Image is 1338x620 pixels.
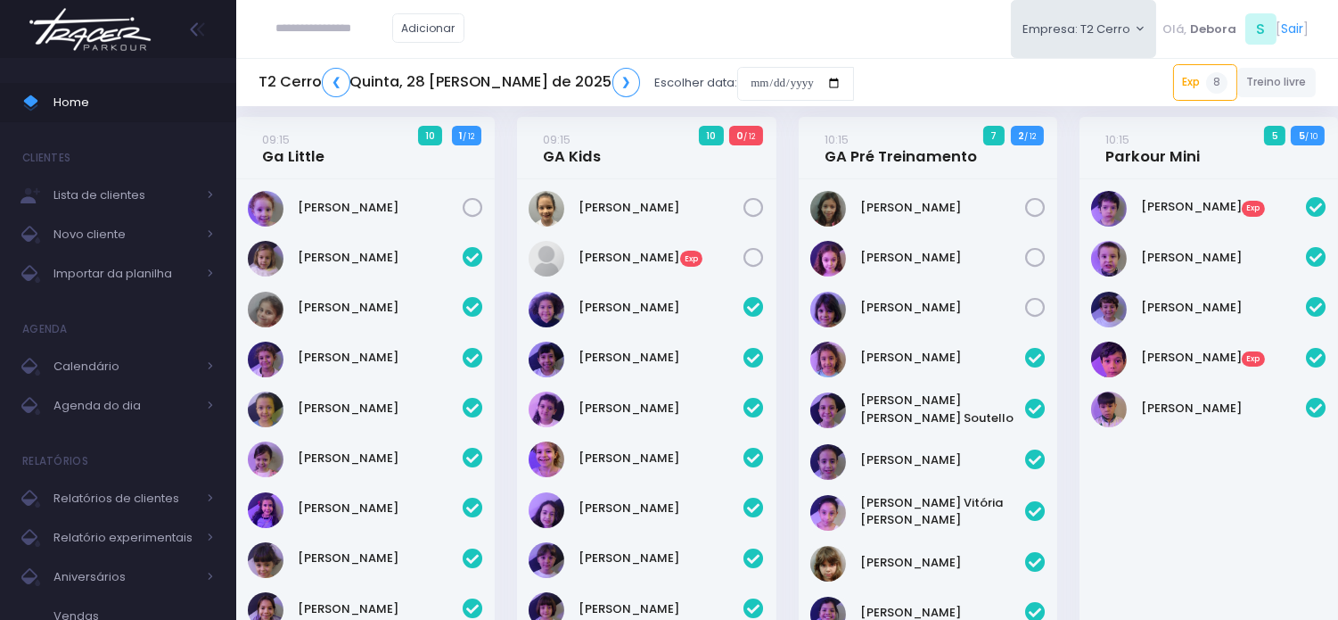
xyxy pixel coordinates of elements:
[1282,20,1304,38] a: Sair
[53,184,196,207] span: Lista de clientes
[529,241,564,277] img: chloé torres barreto barbosa
[22,140,70,176] h4: Clientes
[579,299,744,317] a: [PERSON_NAME]
[298,450,463,467] a: [PERSON_NAME]
[22,443,88,479] h4: Relatórios
[736,128,743,143] strong: 0
[1091,392,1127,427] img: Theo Cabral
[579,450,744,467] a: [PERSON_NAME]
[810,444,846,480] img: Luzia Rolfini Fernandes
[463,131,474,142] small: / 12
[860,199,1025,217] a: [PERSON_NAME]
[1242,351,1265,368] span: Exp
[1141,400,1306,417] a: [PERSON_NAME]
[810,191,846,227] img: Julia de Campos Munhoz
[298,349,463,367] a: [PERSON_NAME]
[529,292,564,327] img: Ana Beatriz Xavier Roque
[810,241,846,277] img: Luisa Tomchinsky Montezano
[298,299,463,317] a: [PERSON_NAME]
[53,526,196,550] span: Relatório experimentais
[259,68,640,97] h5: T2 Cerro Quinta, 28 [PERSON_NAME] de 2025
[860,299,1025,317] a: [PERSON_NAME]
[529,342,564,377] img: Beatriz Kikuchi
[1242,201,1265,217] span: Exp
[1173,64,1237,100] a: Exp8
[612,68,641,97] a: ❯
[1264,126,1285,145] span: 5
[1091,241,1127,277] img: Guilherme Soares Naressi
[1141,349,1306,367] a: [PERSON_NAME]Exp
[579,600,744,618] a: [PERSON_NAME]
[860,349,1025,367] a: [PERSON_NAME]
[1018,128,1024,143] strong: 2
[53,262,196,285] span: Importar da planilha
[53,487,196,510] span: Relatórios de clientes
[810,292,846,327] img: Malu Bernardes
[248,342,283,377] img: Isabel Amado
[529,191,564,227] img: Maya Viana
[248,292,283,327] img: Heloísa Amado
[743,131,755,142] small: / 12
[529,442,564,477] img: Gabriela Libardi Galesi Bernardo
[1024,131,1036,142] small: / 12
[860,451,1025,469] a: [PERSON_NAME]
[1091,292,1127,327] img: Otto Guimarães Krön
[544,131,571,148] small: 09:15
[418,126,443,145] span: 10
[248,191,283,227] img: Antonieta Bonna Gobo N Silva
[810,495,846,531] img: Maria Vitória Silva Moura
[53,355,196,378] span: Calendário
[1190,21,1236,38] span: Debora
[53,223,196,246] span: Novo cliente
[298,400,463,417] a: [PERSON_NAME]
[1091,342,1127,377] img: Samuel Bigaton
[810,393,846,428] img: Ana Helena Soutello
[860,392,1025,426] a: [PERSON_NAME] [PERSON_NAME] Soutello
[1163,21,1187,38] span: Olá,
[53,91,214,114] span: Home
[529,392,564,427] img: Clara Guimaraes Kron
[392,13,465,43] a: Adicionar
[248,542,283,578] img: Maria Ribeiro Martins
[1105,131,1129,148] small: 10:15
[298,600,463,618] a: [PERSON_NAME]
[983,126,1005,145] span: 7
[825,131,849,148] small: 10:15
[1141,249,1306,267] a: [PERSON_NAME]
[459,128,463,143] strong: 1
[1245,13,1276,45] span: S
[53,394,196,417] span: Agenda do dia
[1105,130,1200,166] a: 10:15Parkour Mini
[298,550,463,567] a: [PERSON_NAME]
[529,542,564,578] img: Maria Clara Frateschi
[22,311,68,347] h4: Agenda
[1156,9,1316,49] div: [ ]
[248,442,283,477] img: Julia Merlino Donadell
[860,554,1025,572] a: [PERSON_NAME]
[579,550,744,567] a: [PERSON_NAME]
[810,546,846,582] img: Nina Carletto Barbosa
[53,566,196,589] span: Aniversários
[1206,72,1227,94] span: 8
[248,241,283,277] img: Catarina Andrade
[262,130,324,166] a: 09:15Ga Little
[680,251,703,267] span: Exp
[1141,198,1306,216] a: [PERSON_NAME]Exp
[810,342,846,377] img: Alice Oliveira Castro
[579,199,744,217] a: [PERSON_NAME]
[298,199,463,217] a: [PERSON_NAME]
[1141,299,1306,317] a: [PERSON_NAME]
[259,62,854,103] div: Escolher data:
[1299,128,1305,143] strong: 5
[825,130,977,166] a: 10:15GA Pré Treinamento
[529,492,564,528] img: Isabela de Brito Moffa
[579,500,744,517] a: [PERSON_NAME]
[544,130,602,166] a: 09:15GA Kids
[298,500,463,517] a: [PERSON_NAME]
[579,400,744,417] a: [PERSON_NAME]
[298,249,463,267] a: [PERSON_NAME]
[699,126,724,145] span: 10
[1237,68,1317,97] a: Treino livre
[262,131,290,148] small: 09:15
[579,249,744,267] a: [PERSON_NAME]Exp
